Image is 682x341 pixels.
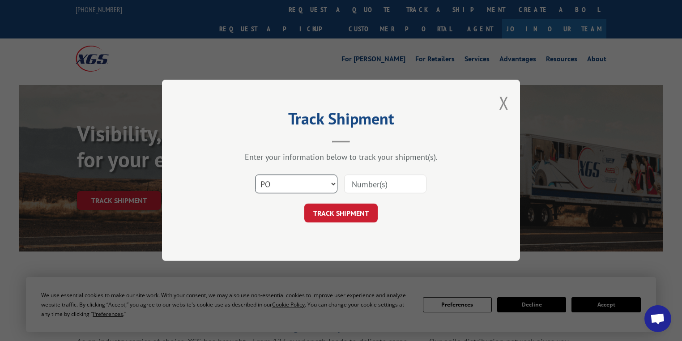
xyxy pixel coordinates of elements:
[644,305,671,332] div: Open chat
[207,112,475,129] h2: Track Shipment
[499,91,509,115] button: Close modal
[207,152,475,162] div: Enter your information below to track your shipment(s).
[344,175,426,194] input: Number(s)
[304,204,378,223] button: TRACK SHIPMENT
